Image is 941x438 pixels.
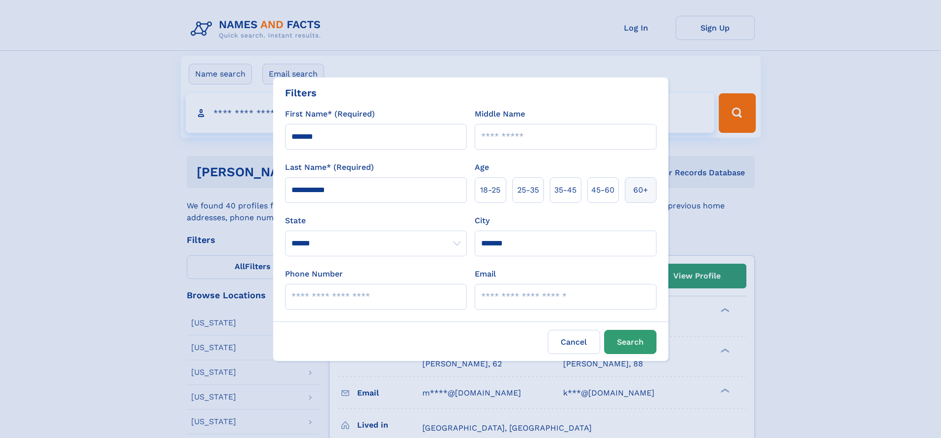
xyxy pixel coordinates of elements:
[285,215,467,227] label: State
[480,184,500,196] span: 18‑25
[554,184,576,196] span: 35‑45
[475,215,490,227] label: City
[285,268,343,280] label: Phone Number
[475,108,525,120] label: Middle Name
[548,330,600,354] label: Cancel
[517,184,539,196] span: 25‑35
[604,330,656,354] button: Search
[285,85,317,100] div: Filters
[285,161,374,173] label: Last Name* (Required)
[591,184,614,196] span: 45‑60
[633,184,648,196] span: 60+
[475,161,489,173] label: Age
[285,108,375,120] label: First Name* (Required)
[475,268,496,280] label: Email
